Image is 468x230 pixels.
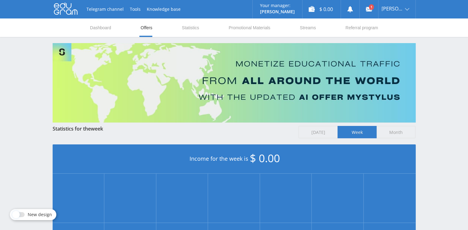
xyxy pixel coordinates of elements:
[90,18,112,37] a: Dashboard
[377,126,416,138] span: Month
[53,126,293,131] div: Statistics for the
[181,18,200,37] a: Statistics
[338,126,377,138] span: Week
[140,18,153,37] a: Offers
[382,6,403,11] span: [PERSON_NAME]
[53,43,416,123] img: Banner
[345,18,379,37] a: Referral program
[53,144,416,174] div: Income for the week is
[28,212,52,217] span: New design
[250,151,280,165] span: $ 0.00
[260,9,295,14] p: [PERSON_NAME]
[228,18,271,37] a: Promotional Materials
[260,3,295,8] p: Your manager:
[298,126,338,138] span: [DATE]
[299,18,316,37] a: Streams
[91,125,103,132] span: week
